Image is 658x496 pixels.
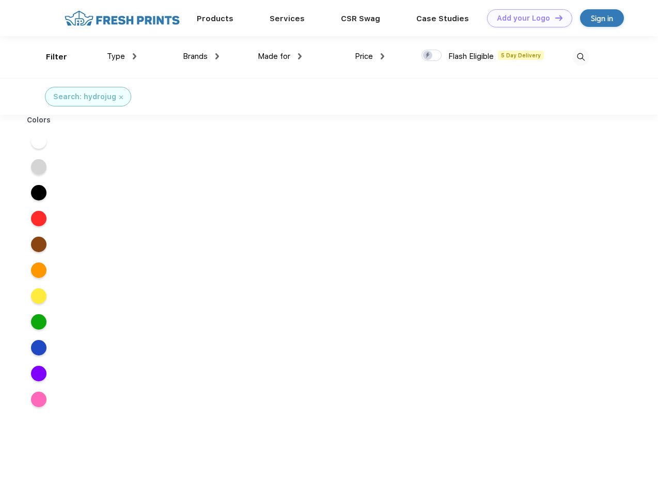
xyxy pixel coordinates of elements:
[258,52,290,61] span: Made for
[572,49,589,66] img: desktop_search.svg
[183,52,208,61] span: Brands
[448,52,494,61] span: Flash Eligible
[46,51,67,63] div: Filter
[498,51,544,60] span: 5 Day Delivery
[555,15,562,21] img: DT
[119,96,123,99] img: filter_cancel.svg
[580,9,624,27] a: Sign in
[298,53,302,59] img: dropdown.png
[53,91,116,102] div: Search: hydrojug
[61,9,183,27] img: fo%20logo%202.webp
[107,52,125,61] span: Type
[355,52,373,61] span: Price
[381,53,384,59] img: dropdown.png
[497,14,550,23] div: Add your Logo
[591,12,613,24] div: Sign in
[215,53,219,59] img: dropdown.png
[19,115,59,126] div: Colors
[197,14,233,23] a: Products
[133,53,136,59] img: dropdown.png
